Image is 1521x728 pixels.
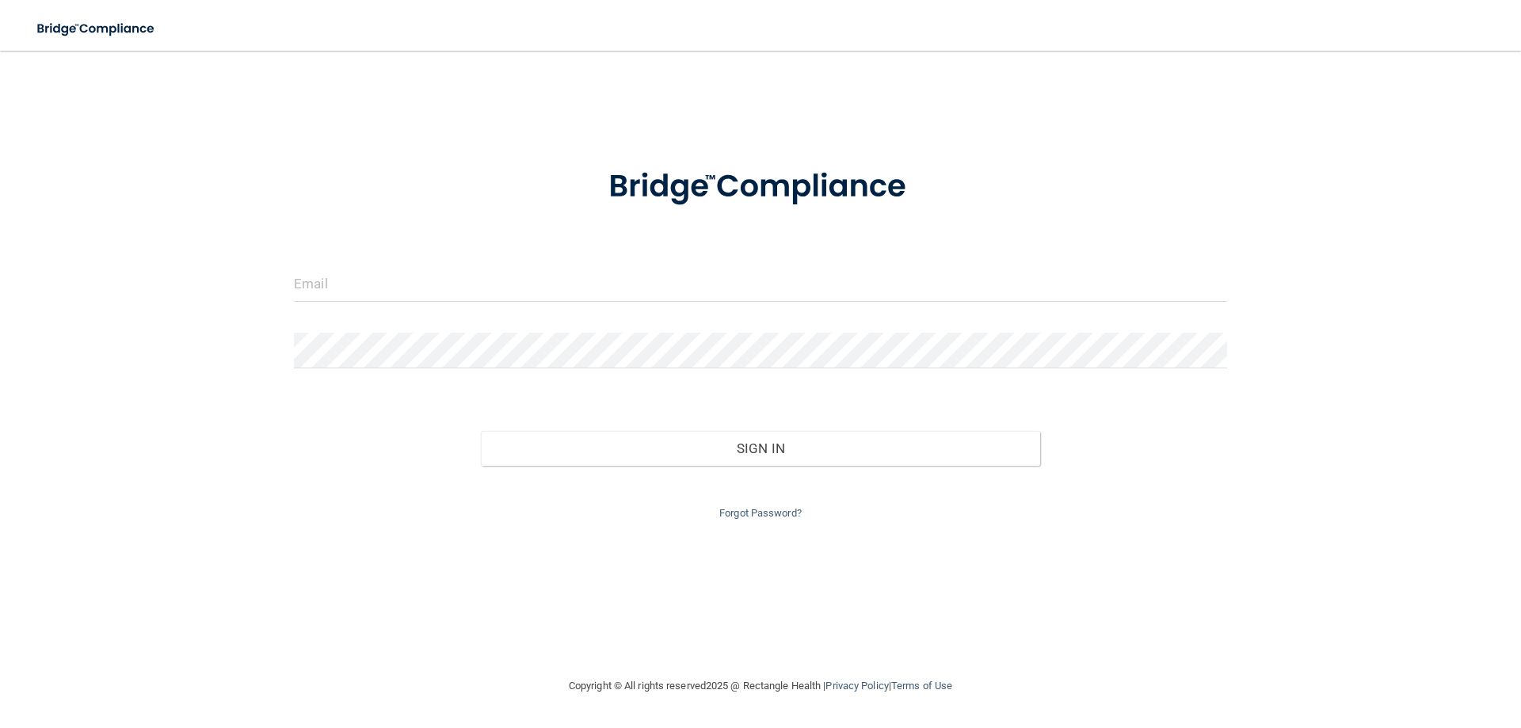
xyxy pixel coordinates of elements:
[24,13,170,45] img: bridge_compliance_login_screen.278c3ca4.svg
[1247,616,1502,679] iframe: Drift Widget Chat Controller
[294,266,1227,302] input: Email
[719,507,802,519] a: Forgot Password?
[576,146,945,228] img: bridge_compliance_login_screen.278c3ca4.svg
[471,661,1050,711] div: Copyright © All rights reserved 2025 @ Rectangle Health | |
[825,680,888,692] a: Privacy Policy
[481,431,1041,466] button: Sign In
[891,680,952,692] a: Terms of Use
